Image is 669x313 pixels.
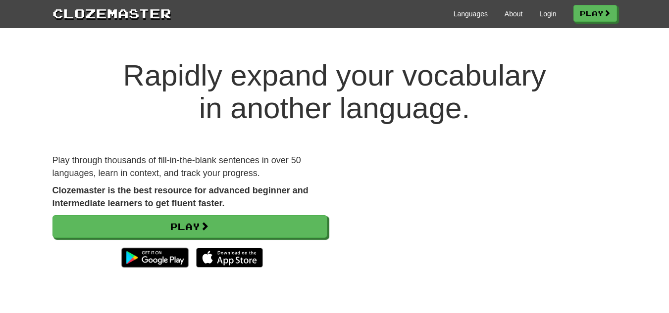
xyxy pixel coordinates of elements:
a: Play [52,215,327,238]
img: Download_on_the_App_Store_Badge_US-UK_135x40-25178aeef6eb6b83b96f5f2d004eda3bffbb37122de64afbaef7... [196,248,263,268]
strong: Clozemaster is the best resource for advanced beginner and intermediate learners to get fluent fa... [52,185,309,208]
a: Play [573,5,617,22]
a: About [505,9,523,19]
img: Get it on Google Play [116,243,193,272]
p: Play through thousands of fill-in-the-blank sentences in over 50 languages, learn in context, and... [52,154,327,179]
a: Clozemaster [52,4,171,22]
a: Login [539,9,556,19]
a: Languages [454,9,488,19]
